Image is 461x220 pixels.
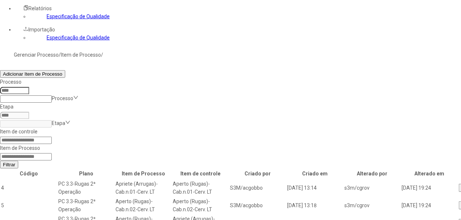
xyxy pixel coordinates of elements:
nz-breadcrumb-separator: / [59,52,61,58]
td: Apriete (Arrugas)-Cab.n.01-Cerv. LT [115,179,172,196]
span: Importação [28,27,55,33]
a: Item de Processo [61,52,101,58]
td: Aperto (Rugas)-Cab.n.02-Cerv. LT [115,197,172,214]
th: Plano [58,169,114,178]
a: Especificação de Qualidade [47,14,110,19]
th: Alterado por [344,169,401,178]
td: S3M/acgobbo [230,197,286,214]
th: Item de Processo [115,169,172,178]
span: Relatórios [28,5,52,11]
td: [DATE] 13:18 [287,197,343,214]
th: Alterado em [401,169,458,178]
td: PC 3.3-Rugas 2ª Operação [58,197,114,214]
td: [DATE] 19:24 [401,179,458,196]
th: Criado por [230,169,286,178]
td: Aperto (Rugas)-Cab.n.01-Cerv. LT [172,179,229,196]
nz-breadcrumb-separator: / [101,52,103,58]
td: s3m/cgrov [344,197,401,214]
td: s3m/cgrov [344,179,401,196]
span: Filtrar [3,162,15,167]
nz-select-placeholder: Etapa [52,120,65,126]
nz-select-placeholder: Processo [52,95,73,101]
td: S3M/acgobbo [230,179,286,196]
a: Especificação de Qualidade [47,35,110,41]
td: PC 3.3-Rugas 2ª Operação [58,179,114,196]
td: [DATE] 19:24 [401,197,458,214]
td: Aperto (Rugas)-Cab.n.02-Cerv. LT [172,197,229,214]
td: 5 [1,197,57,214]
th: Código [1,169,57,178]
th: Item de controle [172,169,229,178]
td: [DATE] 13:14 [287,179,343,196]
td: 4 [1,179,57,196]
a: Gerenciar Processo [14,52,59,58]
span: Adicionar Item de Processo [3,71,62,77]
th: Criado em [287,169,343,178]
